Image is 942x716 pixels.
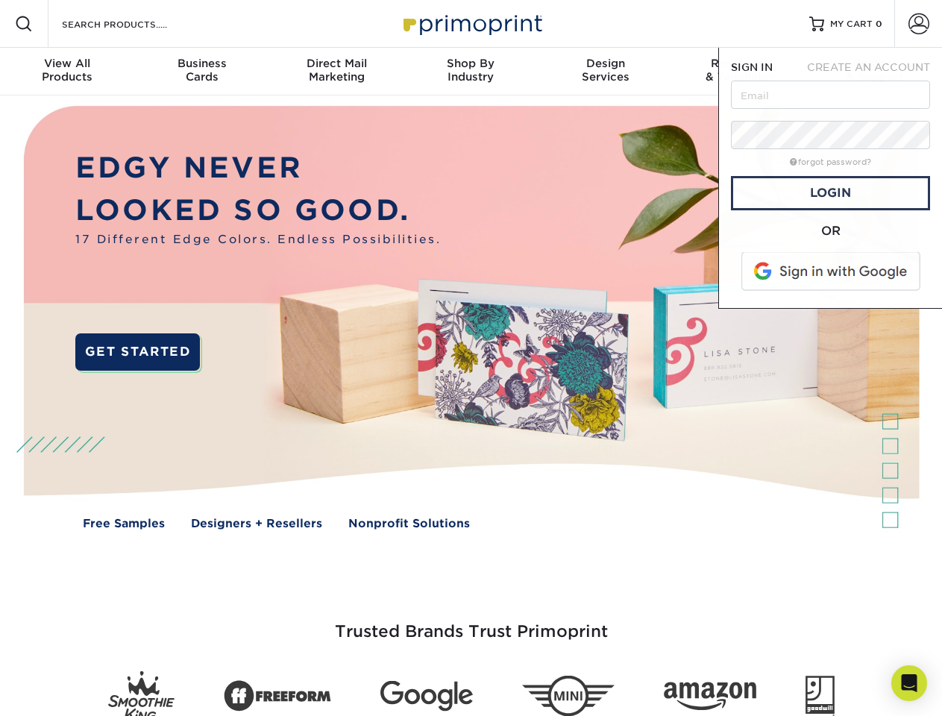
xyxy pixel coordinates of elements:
[397,7,546,40] img: Primoprint
[269,48,404,95] a: Direct MailMarketing
[538,57,673,70] span: Design
[731,176,930,210] a: Login
[83,515,165,533] a: Free Samples
[806,676,835,716] img: Goodwill
[790,157,871,167] a: forgot password?
[75,333,200,371] a: GET STARTED
[731,61,773,73] span: SIGN IN
[134,48,269,95] a: BusinessCards
[269,57,404,84] div: Marketing
[4,671,127,711] iframe: Google Customer Reviews
[538,57,673,84] div: Services
[830,18,873,31] span: MY CART
[75,147,441,189] p: EDGY NEVER
[380,681,473,712] img: Google
[134,57,269,70] span: Business
[731,222,930,240] div: OR
[673,57,807,84] div: & Templates
[191,515,322,533] a: Designers + Resellers
[404,48,538,95] a: Shop ByIndustry
[134,57,269,84] div: Cards
[876,19,882,29] span: 0
[404,57,538,84] div: Industry
[673,57,807,70] span: Resources
[75,231,441,248] span: 17 Different Edge Colors. Endless Possibilities.
[60,15,206,33] input: SEARCH PRODUCTS.....
[35,586,908,659] h3: Trusted Brands Trust Primoprint
[75,189,441,232] p: LOOKED SO GOOD.
[404,57,538,70] span: Shop By
[538,48,673,95] a: DesignServices
[269,57,404,70] span: Direct Mail
[348,515,470,533] a: Nonprofit Solutions
[807,61,930,73] span: CREATE AN ACCOUNT
[664,682,756,711] img: Amazon
[891,665,927,701] div: Open Intercom Messenger
[673,48,807,95] a: Resources& Templates
[731,81,930,109] input: Email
